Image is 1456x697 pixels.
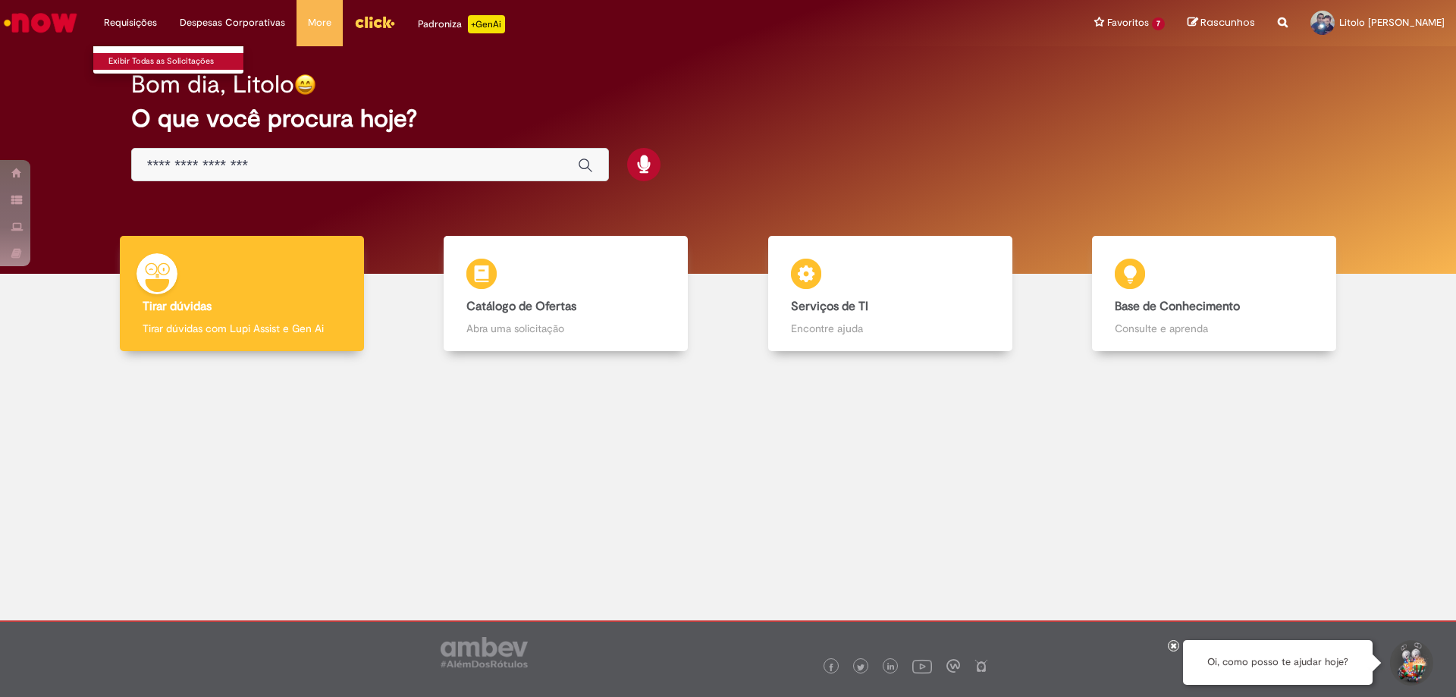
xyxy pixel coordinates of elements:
h2: O que você procura hoje? [131,105,1326,132]
span: Litolo [PERSON_NAME] [1339,16,1445,29]
h2: Bom dia, Litolo [131,71,294,98]
span: Despesas Corporativas [180,15,285,30]
img: logo_footer_ambev_rotulo_gray.png [441,637,528,667]
img: logo_footer_workplace.png [946,659,960,673]
p: Consulte e aprenda [1115,321,1313,336]
p: +GenAi [468,15,505,33]
b: Serviços de TI [791,299,868,314]
img: happy-face.png [294,74,316,96]
span: Requisições [104,15,157,30]
img: logo_footer_naosei.png [974,659,988,673]
img: logo_footer_youtube.png [912,656,932,676]
p: Abra uma solicitação [466,321,665,336]
img: ServiceNow [2,8,80,38]
a: Tirar dúvidas Tirar dúvidas com Lupi Assist e Gen Ai [80,236,404,352]
a: Serviços de TI Encontre ajuda [728,236,1053,352]
ul: Requisições [93,46,244,74]
div: Oi, como posso te ajudar hoje? [1183,640,1373,685]
a: Rascunhos [1188,16,1255,30]
a: Catálogo de Ofertas Abra uma solicitação [404,236,729,352]
p: Encontre ajuda [791,321,990,336]
span: Rascunhos [1200,15,1255,30]
p: Tirar dúvidas com Lupi Assist e Gen Ai [143,321,341,336]
img: click_logo_yellow_360x200.png [354,11,395,33]
b: Base de Conhecimento [1115,299,1240,314]
span: 7 [1152,17,1165,30]
span: More [308,15,331,30]
img: logo_footer_facebook.png [827,664,835,671]
img: logo_footer_twitter.png [857,664,864,671]
img: logo_footer_linkedin.png [887,663,895,672]
a: Exibir Todas as Solicitações [93,53,260,70]
b: Catálogo de Ofertas [466,299,576,314]
div: Padroniza [418,15,505,33]
button: Iniciar Conversa de Suporte [1388,640,1433,686]
b: Tirar dúvidas [143,299,212,314]
a: Base de Conhecimento Consulte e aprenda [1053,236,1377,352]
span: Favoritos [1107,15,1149,30]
